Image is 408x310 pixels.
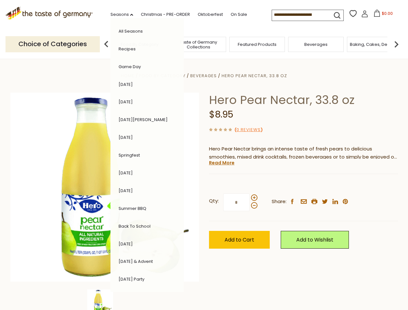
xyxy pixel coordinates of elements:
a: [DATE] [119,188,133,194]
a: Beverages [190,73,217,79]
a: Beverages [304,42,328,47]
input: Qty: [223,193,250,211]
a: [DATE] [119,81,133,88]
a: Summer BBQ [119,205,146,212]
a: On Sale [231,11,247,18]
a: [DATE] [119,170,133,176]
a: Oktoberfest [198,11,223,18]
a: [DATE] & Advent [119,258,153,264]
a: 0 Reviews [236,127,261,133]
p: Choice of Categories [5,36,100,52]
span: ( ) [235,127,263,133]
a: Add to Wishlist [281,231,349,249]
a: Back to School [119,223,151,229]
strong: Qty: [209,197,219,205]
span: Share: [272,198,287,206]
a: All Seasons [119,28,143,34]
a: Recipes [119,46,136,52]
a: Read More [209,160,235,166]
a: Seasons [110,11,133,18]
a: Christmas - PRE-ORDER [141,11,190,18]
img: previous arrow [100,38,113,51]
span: $0.00 [382,11,393,16]
p: Hero Pear Nectar brings an intense taste of fresh pears to delicious smoothies, mixed drink cockt... [209,145,398,161]
a: Hero Pear Nectar, 33.8 oz [222,73,287,79]
span: Add to Cart [225,236,254,243]
a: [DATE] Party [119,276,144,282]
a: Springfest [119,152,140,158]
a: [DATE][PERSON_NAME] [119,117,168,123]
img: next arrow [390,38,403,51]
a: [DATE] [119,99,133,105]
a: Taste of Germany Collections [173,40,224,49]
button: $0.00 [370,10,397,19]
a: [DATE] [119,241,133,247]
img: Hero Pear Nectar, 33.8 oz [10,93,199,282]
a: Featured Products [238,42,277,47]
a: Game Day [119,64,141,70]
a: Baking, Cakes, Desserts [350,42,400,47]
span: $8.95 [209,108,233,121]
a: [DATE] [119,134,133,140]
h1: Hero Pear Nectar, 33.8 oz [209,93,398,107]
button: Add to Cart [209,231,270,249]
